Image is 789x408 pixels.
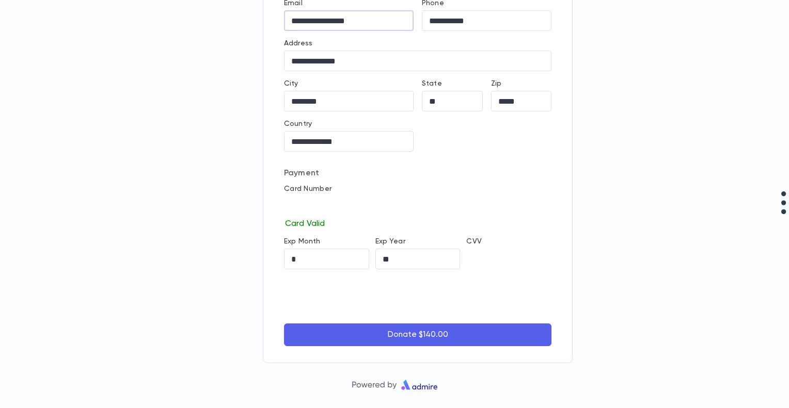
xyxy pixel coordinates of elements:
[491,79,501,88] label: Zip
[284,79,298,88] label: City
[284,196,551,217] iframe: card
[284,185,551,193] p: Card Number
[466,237,551,246] p: CVV
[284,237,320,246] label: Exp Month
[466,249,551,269] iframe: cvv
[375,237,405,246] label: Exp Year
[284,39,312,47] label: Address
[284,120,312,128] label: Country
[284,323,551,346] button: Donate $140.00
[422,79,442,88] label: State
[284,168,551,178] p: Payment
[284,217,551,229] p: Card Valid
